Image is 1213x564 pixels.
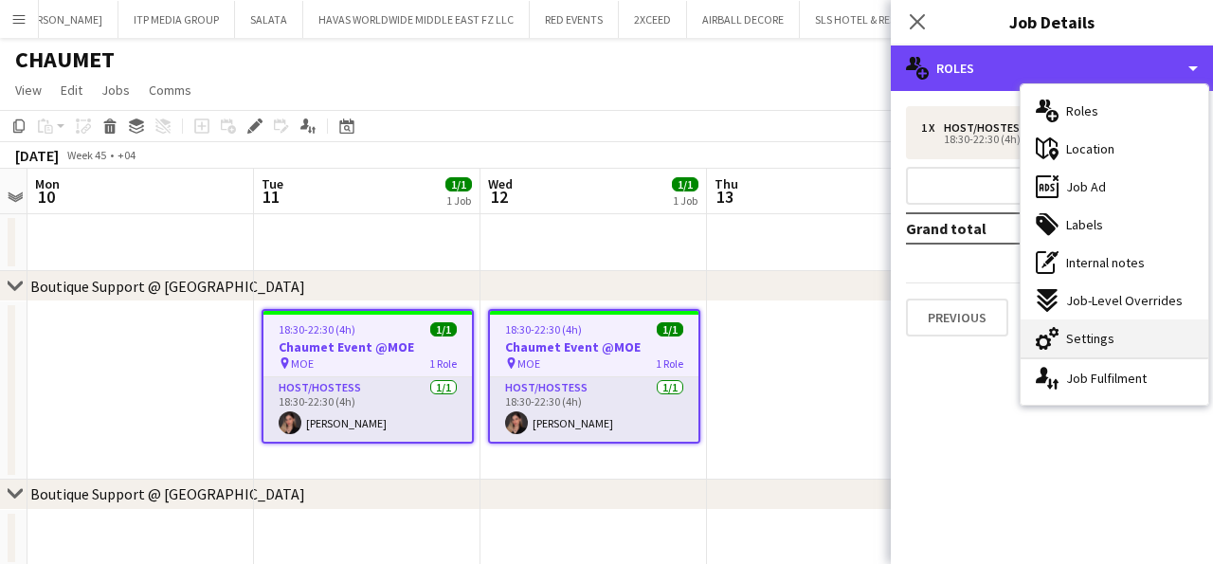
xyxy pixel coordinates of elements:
div: [DATE] [15,146,59,165]
span: Mon [35,175,60,192]
div: 18:30-22:30 (4h) [921,135,1163,144]
button: 2XCEED [619,1,687,38]
span: 1 Role [429,356,457,371]
button: RED EVENTS [530,1,619,38]
span: 10 [32,186,60,208]
span: Roles [1066,102,1098,119]
button: AIRBALL DECORE [687,1,800,38]
span: Wed [488,175,513,192]
span: 1 Role [656,356,683,371]
span: Location [1066,140,1114,157]
span: Labels [1066,216,1103,233]
a: Jobs [94,78,137,102]
span: Jobs [101,82,130,99]
a: Edit [53,78,90,102]
div: Job Fulfilment [1021,359,1208,397]
button: HAVAS WORLDWIDE MIDDLE EAST FZ LLC [303,1,530,38]
h3: Job Details [891,9,1213,34]
span: Job-Level Overrides [1066,292,1183,309]
div: Host/Hostess [944,121,1034,135]
span: Thu [715,175,738,192]
app-job-card: 18:30-22:30 (4h)1/1Chaumet Event @MOE MOE1 RoleHost/Hostess1/118:30-22:30 (4h)[PERSON_NAME] [262,309,474,444]
h3: Chaumet Event @MOE [263,338,472,355]
span: 1/1 [445,177,472,191]
div: Boutique Support @ [GEOGRAPHIC_DATA] [30,484,305,503]
span: 11 [259,186,283,208]
span: MOE [291,356,314,371]
span: Settings [1066,330,1114,347]
span: View [15,82,42,99]
a: View [8,78,49,102]
div: Boutique Support @ [GEOGRAPHIC_DATA] [30,277,305,296]
div: +04 [118,148,136,162]
app-job-card: 18:30-22:30 (4h)1/1Chaumet Event @MOE MOE1 RoleHost/Hostess1/118:30-22:30 (4h)[PERSON_NAME] [488,309,700,444]
a: Comms [141,78,199,102]
button: SALATA [235,1,303,38]
span: Job Ad [1066,178,1106,195]
button: ITP MEDIA GROUP [118,1,235,38]
span: 1/1 [430,322,457,337]
span: Week 45 [63,148,110,162]
div: 1 x [921,121,944,135]
app-card-role: Host/Hostess1/118:30-22:30 (4h)[PERSON_NAME] [263,377,472,442]
span: 18:30-22:30 (4h) [505,322,582,337]
span: 1/1 [672,177,698,191]
span: Internal notes [1066,254,1145,271]
div: 1 Job [673,193,697,208]
h3: Chaumet Event @MOE [490,338,698,355]
app-card-role: Host/Hostess1/118:30-22:30 (4h)[PERSON_NAME] [490,377,698,442]
span: Comms [149,82,191,99]
span: Tue [262,175,283,192]
button: [PERSON_NAME] [7,1,118,38]
td: Grand total [906,213,1078,244]
span: 13 [712,186,738,208]
span: 12 [485,186,513,208]
button: Previous [906,299,1008,337]
span: Edit [61,82,82,99]
span: MOE [517,356,540,371]
span: 1/1 [657,322,683,337]
button: SLS HOTEL & RESIDENCES [800,1,953,38]
span: 18:30-22:30 (4h) [279,322,355,337]
div: 1 Job [446,193,471,208]
div: Roles [891,45,1213,91]
button: Add role [906,167,1198,205]
h1: CHAUMET [15,45,115,74]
